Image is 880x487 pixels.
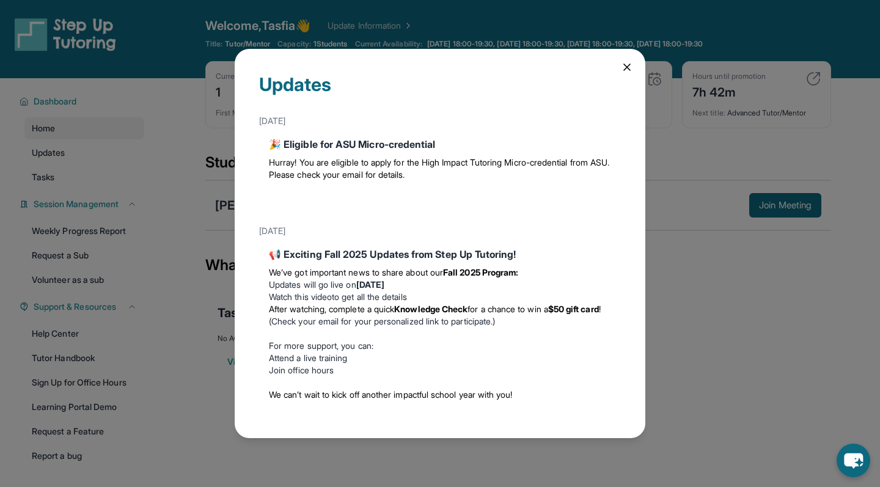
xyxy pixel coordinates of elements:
[269,279,611,291] li: Updates will go live on
[269,157,609,180] span: Hurray! You are eligible to apply for the High Impact Tutoring Micro-credential from ASU. Please ...
[259,110,621,132] div: [DATE]
[259,73,621,110] div: Updates
[394,304,468,314] strong: Knowledge Check
[269,247,611,262] div: 📢 Exciting Fall 2025 Updates from Step Up Tutoring!
[269,340,611,352] p: For more support, you can:
[837,444,870,477] button: chat-button
[269,291,611,303] li: to get all the details
[548,304,599,314] strong: $50 gift card
[443,267,518,277] strong: Fall 2025 Program:
[269,291,332,302] a: Watch this video
[468,304,548,314] span: for a chance to win a
[269,267,443,277] span: We’ve got important news to share about our
[599,304,601,314] span: !
[356,279,384,290] strong: [DATE]
[269,137,611,152] div: 🎉 Eligible for ASU Micro-credential
[269,353,348,363] a: Attend a live training
[269,389,513,400] span: We can’t wait to kick off another impactful school year with you!
[259,220,621,242] div: [DATE]
[269,304,394,314] span: After watching, complete a quick
[269,303,611,328] li: (Check your email for your personalized link to participate.)
[269,365,334,375] a: Join office hours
